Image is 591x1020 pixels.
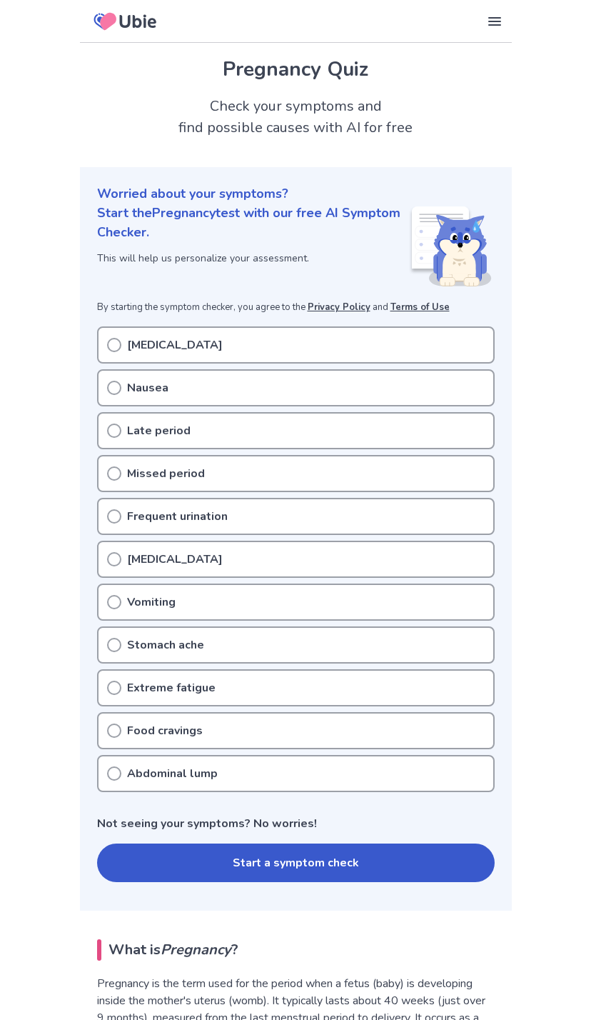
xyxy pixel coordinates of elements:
[127,508,228,525] p: Frequent urination
[127,679,216,696] p: Extreme fatigue
[97,815,495,832] p: Not seeing your symptoms? No worries!
[127,379,168,396] p: Nausea
[97,301,495,315] p: By starting the symptom checker, you agree to the and
[97,251,409,266] p: This will help us personalize your assessment.
[80,96,512,139] h2: Check your symptoms and find possible causes with AI for free
[127,422,191,439] p: Late period
[97,844,495,882] button: Start a symptom check
[127,594,176,611] p: Vomiting
[127,722,203,739] p: Food cravings
[308,301,370,314] a: Privacy Policy
[97,204,409,242] p: Start the Pregnancy test with our free AI Symptom Checker.
[97,184,495,204] p: Worried about your symptoms?
[127,551,223,568] p: [MEDICAL_DATA]
[390,301,450,314] a: Terms of Use
[127,336,223,354] p: [MEDICAL_DATA]
[409,206,492,286] img: Shiba
[127,465,205,482] p: Missed period
[127,636,204,654] p: Stomach ache
[127,765,218,782] p: Abdominal lump
[97,54,495,84] h1: Pregnancy Quiz
[161,940,231,959] em: Pregnancy
[97,939,495,961] h2: What is ?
